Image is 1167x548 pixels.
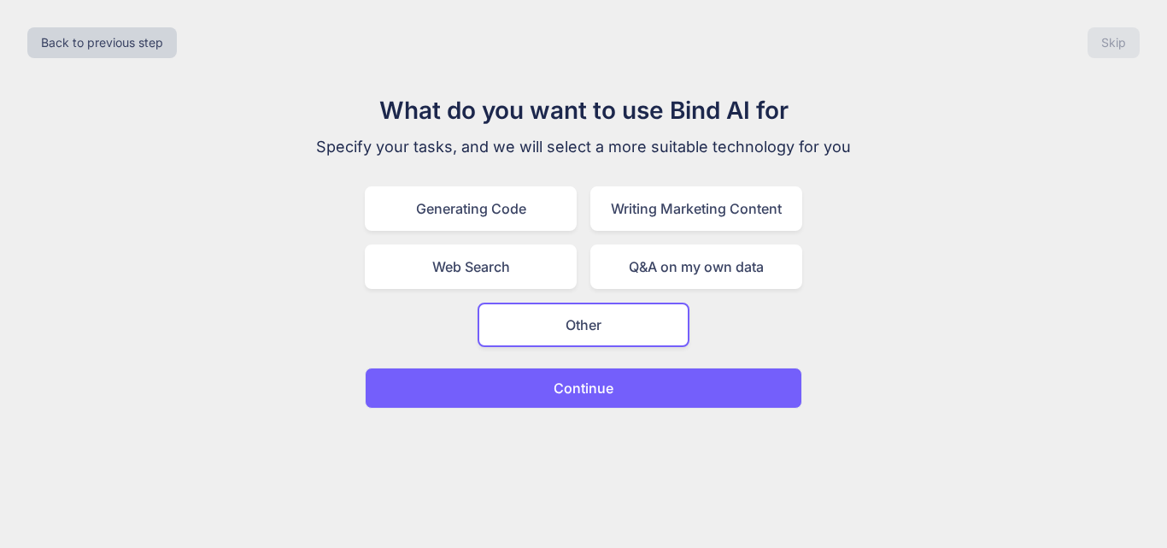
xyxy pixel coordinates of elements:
button: Continue [365,368,802,409]
div: Generating Code [365,186,577,231]
div: Other [478,303,689,347]
div: Writing Marketing Content [590,186,802,231]
div: Web Search [365,245,577,289]
p: Continue [554,378,613,398]
h1: What do you want to use Bind AI for [296,92,871,128]
button: Skip [1088,27,1140,58]
button: Back to previous step [27,27,177,58]
p: Specify your tasks, and we will select a more suitable technology for you [296,135,871,159]
div: Q&A on my own data [590,245,802,289]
